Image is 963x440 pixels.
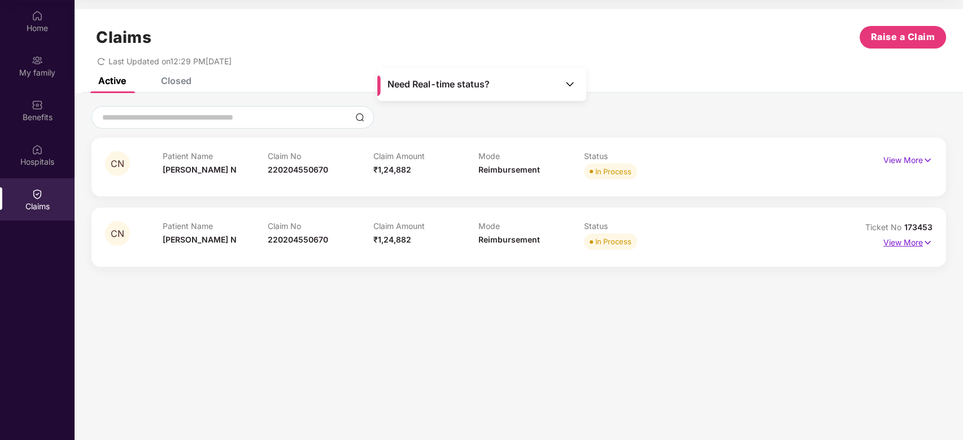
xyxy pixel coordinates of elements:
[268,165,328,174] span: 220204550670
[163,235,237,244] span: [PERSON_NAME] N
[904,222,933,232] span: 173453
[111,159,124,169] span: CN
[98,75,126,86] div: Active
[387,78,490,90] span: Need Real-time status?
[373,151,479,161] p: Claim Amount
[268,151,373,161] p: Claim No
[865,222,904,232] span: Ticket No
[373,165,411,174] span: ₹1,24,882
[32,188,43,200] img: svg+xml;base64,PHN2ZyBpZD0iQ2xhaW0iIHhtbG5zPSJodHRwOi8vd3d3LnczLm9yZy8yMDAwL3N2ZyIgd2lkdGg9IjIwIi...
[871,30,935,44] span: Raise a Claim
[478,165,540,174] span: Reimbursement
[595,236,631,247] div: In Process
[883,151,933,166] p: View More
[32,55,43,66] img: svg+xml;base64,PHN2ZyB3aWR0aD0iMjAiIGhlaWdodD0iMjAiIHZpZXdCb3g9IjAgMCAyMCAyMCIgZmlsbD0ibm9uZSIgeG...
[595,166,631,177] div: In Process
[373,235,411,244] span: ₹1,24,882
[923,154,933,166] img: svg+xml;base64,PHN2ZyB4bWxucz0iaHR0cDovL3d3dy53My5vcmcvMjAwMC9zdmciIHdpZHRoPSIxNyIgaGVpZ2h0PSIxNy...
[478,235,540,244] span: Reimbursement
[32,10,43,21] img: svg+xml;base64,PHN2ZyBpZD0iSG9tZSIgeG1sbnM9Imh0dHA6Ly93d3cudzMub3JnLzIwMDAvc3ZnIiB3aWR0aD0iMjAiIG...
[584,221,690,231] p: Status
[161,75,191,86] div: Closed
[108,56,232,66] span: Last Updated on 12:29 PM[DATE]
[860,26,946,49] button: Raise a Claim
[355,113,364,122] img: svg+xml;base64,PHN2ZyBpZD0iU2VhcmNoLTMyeDMyIiB4bWxucz0iaHR0cDovL3d3dy53My5vcmcvMjAwMC9zdmciIHdpZH...
[268,221,373,231] p: Claim No
[111,229,124,239] span: CN
[373,221,479,231] p: Claim Amount
[163,165,237,174] span: [PERSON_NAME] N
[32,144,43,155] img: svg+xml;base64,PHN2ZyBpZD0iSG9zcGl0YWxzIiB4bWxucz0iaHR0cDovL3d3dy53My5vcmcvMjAwMC9zdmciIHdpZHRoPS...
[163,151,268,161] p: Patient Name
[268,235,328,244] span: 220204550670
[163,221,268,231] p: Patient Name
[883,234,933,249] p: View More
[478,151,584,161] p: Mode
[478,221,584,231] p: Mode
[923,236,933,249] img: svg+xml;base64,PHN2ZyB4bWxucz0iaHR0cDovL3d3dy53My5vcmcvMjAwMC9zdmciIHdpZHRoPSIxNyIgaGVpZ2h0PSIxNy...
[32,99,43,111] img: svg+xml;base64,PHN2ZyBpZD0iQmVuZWZpdHMiIHhtbG5zPSJodHRwOi8vd3d3LnczLm9yZy8yMDAwL3N2ZyIgd2lkdGg9Ij...
[97,56,105,66] span: redo
[584,151,690,161] p: Status
[96,28,151,47] h1: Claims
[564,78,576,90] img: Toggle Icon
